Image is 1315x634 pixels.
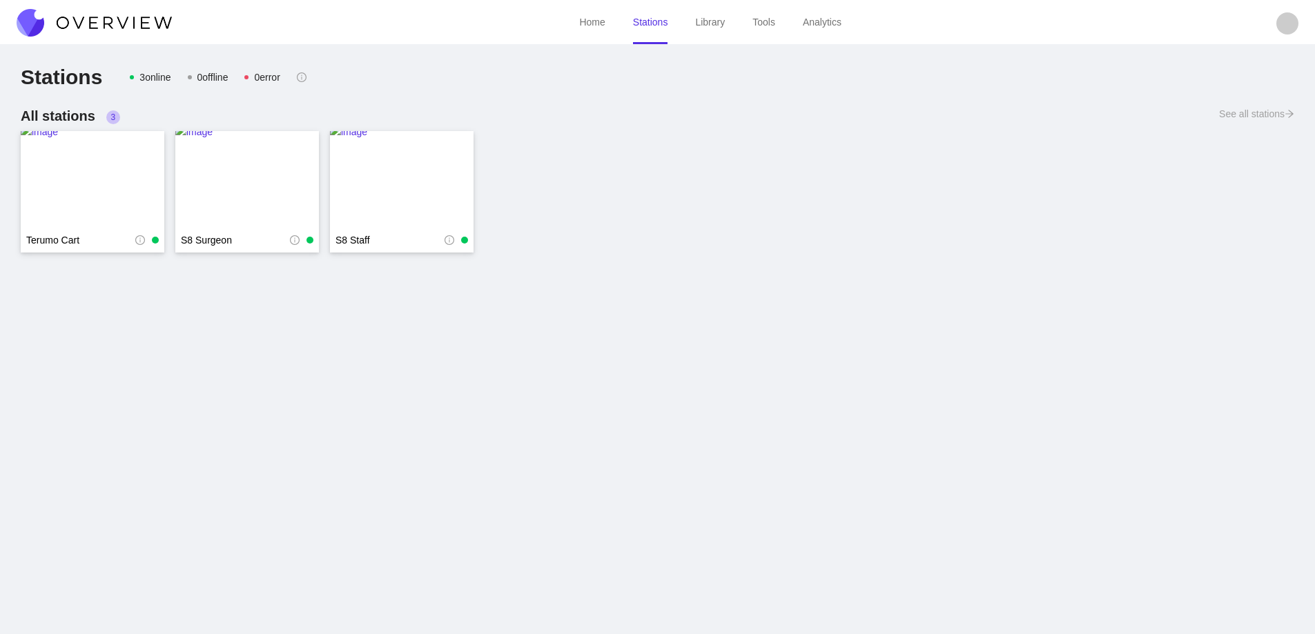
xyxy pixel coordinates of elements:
[175,124,319,235] img: image
[110,112,115,122] span: 3
[330,124,474,235] img: image
[139,70,171,85] div: 3 online
[290,235,300,245] span: info-circle
[135,235,145,245] span: info-circle
[17,9,172,37] img: Overview
[21,131,164,228] a: image
[695,17,725,28] a: Library
[21,65,102,90] h2: Stations
[181,233,290,247] a: S8 Surgeon
[752,17,775,28] a: Tools
[1285,109,1294,119] span: arrow-right
[26,233,135,247] a: Terumo Cart
[106,110,120,124] sup: 3
[335,233,445,247] a: S8 Staff
[197,70,228,85] div: 0 offline
[21,124,164,235] img: image
[633,17,668,28] a: Stations
[254,70,280,85] div: 0 error
[803,17,841,28] a: Analytics
[1219,106,1294,131] a: See all stationsarrow-right
[175,131,319,228] a: image
[297,72,306,82] span: info-circle
[579,17,605,28] a: Home
[445,235,454,245] span: info-circle
[330,131,474,228] a: image
[21,106,120,126] h3: All stations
